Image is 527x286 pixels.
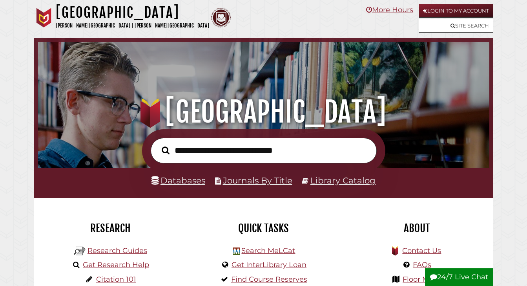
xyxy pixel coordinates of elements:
a: Floor Maps [403,275,441,284]
img: Hekman Library Logo [233,247,240,255]
a: Research Guides [88,246,147,255]
a: Library Catalog [310,175,376,185]
a: FAQs [413,260,431,269]
img: Calvin University [34,8,54,27]
a: Journals By Title [223,175,292,185]
a: Login to My Account [419,4,493,18]
a: Site Search [419,19,493,33]
a: Get Research Help [83,260,149,269]
h2: Quick Tasks [193,222,334,235]
button: Search [158,144,173,156]
a: Find Course Reserves [231,275,307,284]
h1: [GEOGRAPHIC_DATA] [46,95,481,129]
h2: About [346,222,487,235]
a: Citation 101 [96,275,136,284]
p: [PERSON_NAME][GEOGRAPHIC_DATA] | [PERSON_NAME][GEOGRAPHIC_DATA] [56,21,209,30]
i: Search [162,146,170,154]
a: Databases [151,175,205,185]
h1: [GEOGRAPHIC_DATA] [56,4,209,21]
a: Contact Us [402,246,441,255]
img: Calvin Theological Seminary [211,8,231,27]
h2: Research [40,222,181,235]
a: More Hours [366,5,413,14]
img: Hekman Library Logo [74,245,86,257]
a: Get InterLibrary Loan [232,260,306,269]
a: Search MeLCat [241,246,295,255]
